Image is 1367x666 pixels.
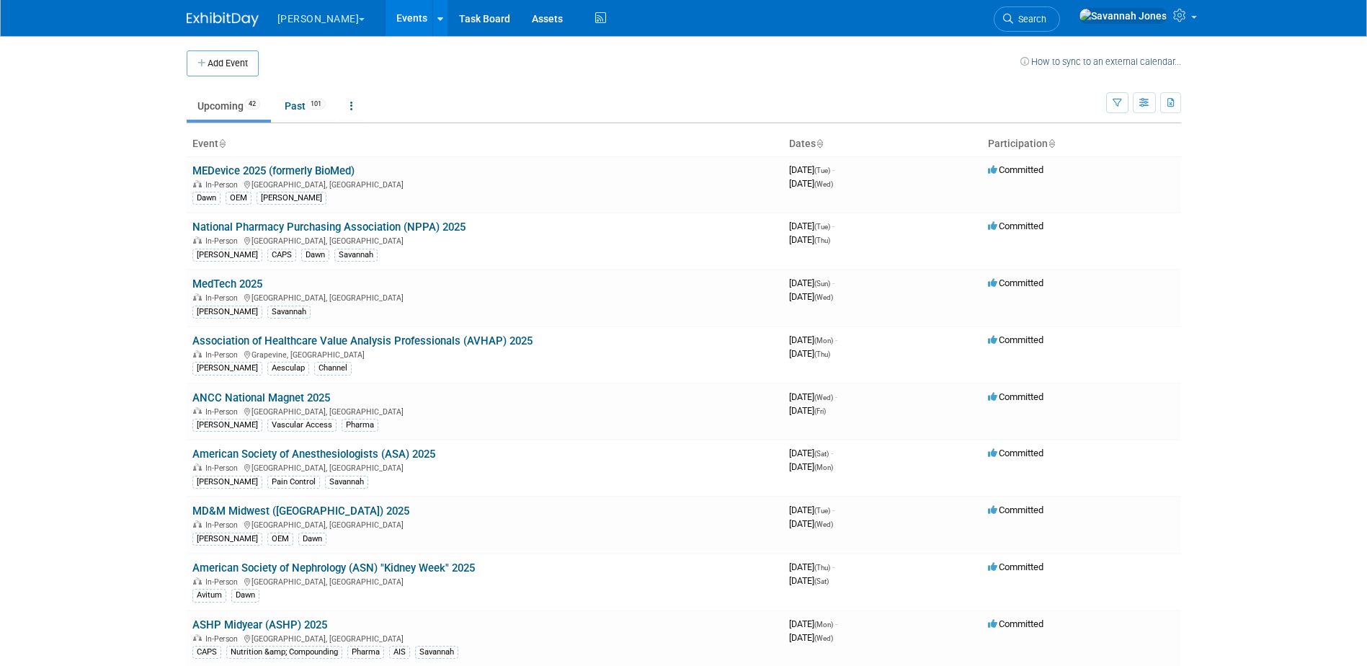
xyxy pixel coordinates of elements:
span: [DATE] [789,291,833,302]
span: Committed [988,618,1043,629]
div: Dawn [298,533,326,546]
span: - [835,391,837,402]
span: [DATE] [789,164,834,175]
div: [GEOGRAPHIC_DATA], [GEOGRAPHIC_DATA] [192,178,778,190]
div: Dawn [192,192,221,205]
span: In-Person [205,520,242,530]
div: OEM [226,192,251,205]
span: [DATE] [789,461,833,472]
a: Sort by Participation Type [1048,138,1055,149]
div: AIS [389,646,410,659]
span: (Mon) [814,463,833,471]
span: In-Person [205,577,242,587]
img: In-Person Event [193,634,202,641]
img: ExhibitDay [187,12,259,27]
div: [GEOGRAPHIC_DATA], [GEOGRAPHIC_DATA] [192,518,778,530]
span: - [832,164,834,175]
span: (Mon) [814,621,833,629]
div: Savannah [334,249,378,262]
div: Pain Control [267,476,320,489]
span: Committed [988,448,1043,458]
div: CAPS [192,646,221,659]
span: Committed [988,505,1043,515]
span: (Sat) [814,450,829,458]
span: (Mon) [814,337,833,345]
div: Channel [314,362,352,375]
span: - [832,277,834,288]
span: Committed [988,221,1043,231]
span: - [835,618,837,629]
img: In-Person Event [193,407,202,414]
div: [PERSON_NAME] [192,533,262,546]
img: In-Person Event [193,520,202,528]
img: In-Person Event [193,293,202,301]
a: American Society of Anesthesiologists (ASA) 2025 [192,448,435,461]
span: - [835,334,837,345]
span: [DATE] [789,178,833,189]
span: In-Person [205,463,242,473]
span: [DATE] [789,348,830,359]
a: Upcoming42 [187,92,271,120]
span: (Thu) [814,564,830,572]
div: [PERSON_NAME] [192,306,262,319]
span: [DATE] [789,405,826,416]
div: CAPS [267,249,296,262]
a: MD&M Midwest ([GEOGRAPHIC_DATA]) 2025 [192,505,409,518]
span: [DATE] [789,391,837,402]
div: [GEOGRAPHIC_DATA], [GEOGRAPHIC_DATA] [192,405,778,417]
div: [PERSON_NAME] [257,192,326,205]
img: In-Person Event [193,350,202,358]
a: ANCC National Magnet 2025 [192,391,330,404]
div: [PERSON_NAME] [192,249,262,262]
span: - [831,448,833,458]
div: Nutrition &amp; Compounding [226,646,342,659]
img: In-Person Event [193,463,202,471]
span: Committed [988,277,1043,288]
img: In-Person Event [193,236,202,244]
span: Committed [988,334,1043,345]
span: [DATE] [789,277,834,288]
img: In-Person Event [193,180,202,187]
div: [GEOGRAPHIC_DATA], [GEOGRAPHIC_DATA] [192,461,778,473]
div: [GEOGRAPHIC_DATA], [GEOGRAPHIC_DATA] [192,575,778,587]
span: In-Person [205,634,242,644]
img: Savannah Jones [1079,8,1167,24]
span: 101 [306,99,326,110]
span: Committed [988,164,1043,175]
th: Dates [783,132,982,156]
div: [GEOGRAPHIC_DATA], [GEOGRAPHIC_DATA] [192,632,778,644]
span: - [832,561,834,572]
div: Avitum [192,589,226,602]
span: Search [1013,14,1046,25]
span: [DATE] [789,505,834,515]
span: (Tue) [814,223,830,231]
span: [DATE] [789,575,829,586]
div: Grapevine, [GEOGRAPHIC_DATA] [192,348,778,360]
span: (Wed) [814,293,833,301]
a: Sort by Start Date [816,138,823,149]
span: (Sun) [814,280,830,288]
div: Pharma [347,646,384,659]
div: Aesculap [267,362,309,375]
div: [PERSON_NAME] [192,419,262,432]
div: [PERSON_NAME] [192,476,262,489]
span: [DATE] [789,518,833,529]
a: ASHP Midyear (ASHP) 2025 [192,618,327,631]
th: Event [187,132,783,156]
a: Search [994,6,1060,32]
div: Dawn [231,589,259,602]
span: (Sat) [814,577,829,585]
div: Savannah [415,646,458,659]
span: Committed [988,561,1043,572]
a: Past101 [274,92,337,120]
div: [GEOGRAPHIC_DATA], [GEOGRAPHIC_DATA] [192,234,778,246]
a: MedTech 2025 [192,277,262,290]
div: Savannah [267,306,311,319]
span: [DATE] [789,618,837,629]
span: - [832,505,834,515]
span: [DATE] [789,334,837,345]
span: (Thu) [814,350,830,358]
span: In-Person [205,350,242,360]
span: (Tue) [814,166,830,174]
div: Savannah [325,476,368,489]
